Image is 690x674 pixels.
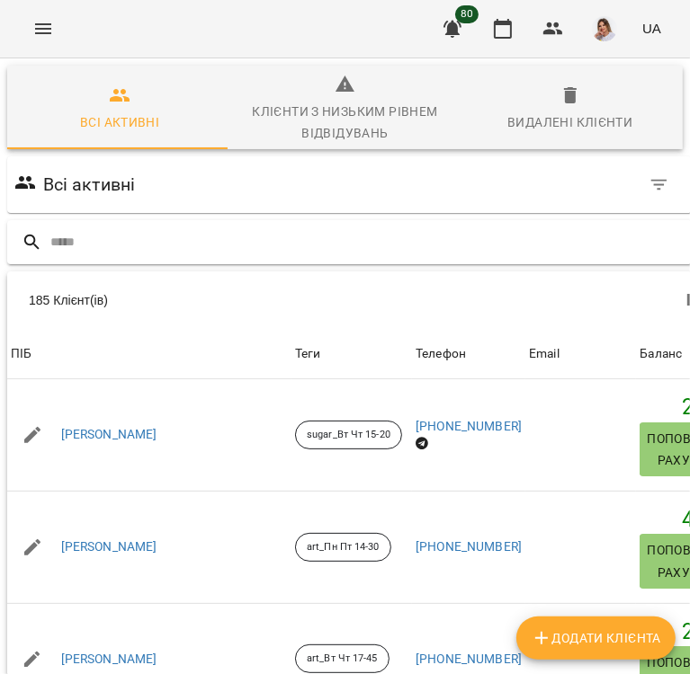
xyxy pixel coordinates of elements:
div: Телефон [416,343,466,365]
a: [PHONE_NUMBER] [416,419,522,433]
button: UA [635,12,668,45]
div: Sort [416,343,466,365]
p: art_Пн Пт 14-30 [307,540,380,555]
div: Видалені клієнти [507,111,632,133]
div: Sort [529,343,560,365]
div: Теги [295,343,408,365]
a: [PERSON_NAME] [61,538,157,556]
img: d332a1c3318355be326c790ed3ba89f4.jpg [592,16,617,41]
a: [PERSON_NAME] [61,426,157,444]
a: [PHONE_NUMBER] [416,652,522,666]
a: [PERSON_NAME] [61,651,157,669]
a: [PHONE_NUMBER] [416,539,522,554]
div: art_Пн Пт 14-30 [295,533,391,562]
p: art_Вт Чт 17-45 [307,652,378,667]
div: Sort [640,343,682,365]
div: ПІБ [11,343,31,365]
div: Sort [11,343,31,365]
div: Всі активні [80,111,159,133]
span: Email [529,343,632,365]
div: sugar_Вт Чт 15-20 [295,421,402,449]
button: Додати клієнта [516,616,676,660]
span: Додати клієнта [531,627,661,649]
div: Email [529,343,560,365]
div: art_Вт Чт 17-45 [295,644,390,673]
span: UA [642,19,661,38]
p: sugar_Вт Чт 15-20 [307,428,390,443]
button: Menu [22,7,65,50]
div: Клієнти з низьким рівнем відвідувань [243,101,446,144]
span: Телефон [416,343,522,365]
span: 80 [455,5,479,23]
h6: Всі активні [43,171,136,199]
div: 185 Клієнт(ів) [29,284,390,316]
div: Баланс [640,343,682,365]
span: ПІБ [11,343,288,365]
